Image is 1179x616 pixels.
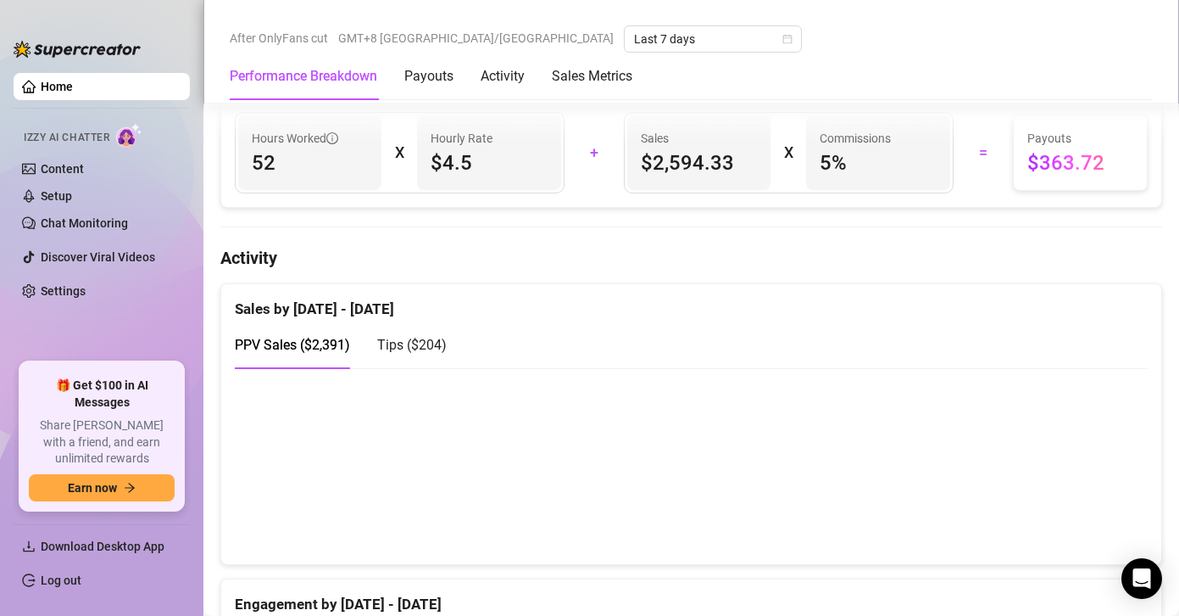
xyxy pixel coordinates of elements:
[252,149,368,176] span: 52
[481,66,525,87] div: Activity
[575,139,614,166] div: +
[116,123,142,148] img: AI Chatter
[252,129,338,148] span: Hours Worked
[634,26,792,52] span: Last 7 days
[820,129,891,148] article: Commissions
[41,189,72,203] a: Setup
[14,41,141,58] img: logo-BBDzfeDw.svg
[326,132,338,144] span: info-circle
[24,130,109,146] span: Izzy AI Chatter
[641,149,757,176] span: $2,594.33
[220,246,1162,270] h4: Activity
[29,378,175,411] span: 🎁 Get $100 in AI Messages
[338,25,614,51] span: GMT+8 [GEOGRAPHIC_DATA]/[GEOGRAPHIC_DATA]
[235,580,1148,616] div: Engagement by [DATE] - [DATE]
[41,574,81,587] a: Log out
[552,66,632,87] div: Sales Metrics
[404,66,453,87] div: Payouts
[41,216,128,230] a: Chat Monitoring
[29,474,175,501] button: Earn nowarrow-right
[41,250,155,264] a: Discover Viral Videos
[22,540,36,553] span: download
[29,417,175,468] span: Share [PERSON_NAME] with a friend, and earn unlimited rewards
[1027,149,1134,176] span: $363.72
[230,25,328,51] span: After OnlyFans cut
[41,80,73,93] a: Home
[1121,558,1162,599] div: Open Intercom Messenger
[431,149,547,176] span: $4.5
[41,162,84,176] a: Content
[641,129,757,148] span: Sales
[235,337,350,353] span: PPV Sales ( $2,391 )
[41,540,164,553] span: Download Desktop App
[230,66,377,87] div: Performance Breakdown
[1027,129,1134,148] span: Payouts
[68,481,117,495] span: Earn now
[964,139,1003,166] div: =
[395,139,403,166] div: X
[820,149,936,176] span: 5 %
[377,337,447,353] span: Tips ( $204 )
[782,34,792,44] span: calendar
[235,284,1148,321] div: Sales by [DATE] - [DATE]
[431,129,492,148] article: Hourly Rate
[124,482,136,494] span: arrow-right
[41,284,86,298] a: Settings
[784,139,792,166] div: X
